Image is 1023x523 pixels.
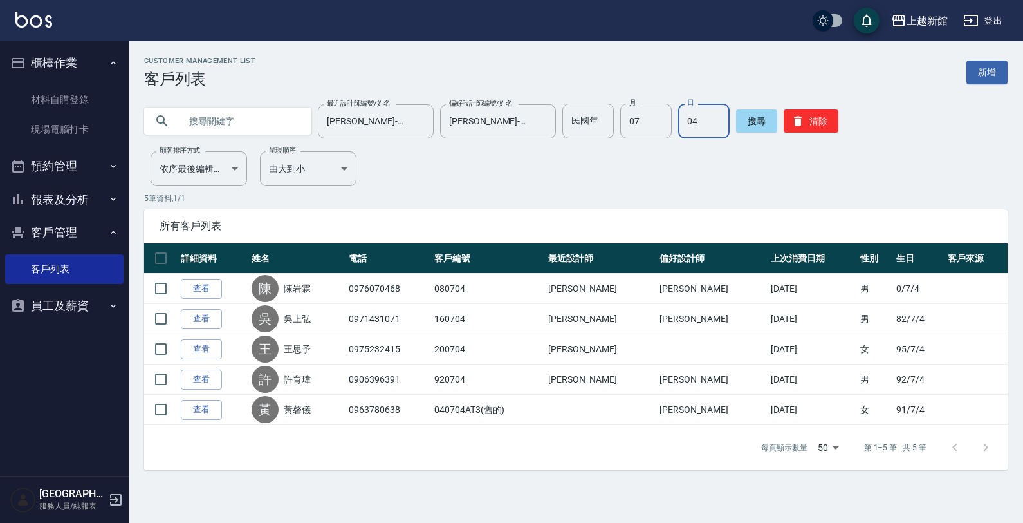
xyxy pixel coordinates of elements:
[854,8,880,33] button: save
[5,149,124,183] button: 預約管理
[5,115,124,144] a: 現場電腦打卡
[181,309,222,329] a: 查看
[5,289,124,323] button: 員工及薪資
[656,304,768,334] td: [PERSON_NAME]
[346,395,431,425] td: 0963780638
[893,243,945,274] th: 生日
[784,109,838,133] button: 清除
[252,336,279,363] div: 王
[10,487,36,513] img: Person
[284,373,311,386] a: 許育瑋
[656,274,768,304] td: [PERSON_NAME]
[431,395,545,425] td: 040704AT3(舊的)
[5,216,124,249] button: 客戶管理
[886,8,953,34] button: 上越新館
[346,243,431,274] th: 電話
[656,365,768,395] td: [PERSON_NAME]
[449,99,513,108] label: 偏好設計師編號/姓名
[629,98,636,108] label: 月
[857,243,893,274] th: 性別
[893,274,945,304] td: 0/7/4
[768,365,857,395] td: [DATE]
[813,430,843,465] div: 50
[144,70,255,88] h3: 客戶列表
[768,274,857,304] td: [DATE]
[269,146,296,155] label: 呈現順序
[5,254,124,284] a: 客戶列表
[160,146,200,155] label: 顧客排序方式
[857,304,893,334] td: 男
[768,395,857,425] td: [DATE]
[857,395,893,425] td: 女
[768,334,857,365] td: [DATE]
[431,304,545,334] td: 160704
[431,365,545,395] td: 920704
[346,334,431,365] td: 0975232415
[260,151,356,186] div: 由大到小
[346,365,431,395] td: 0906396391
[160,220,992,233] span: 所有客戶列表
[545,365,656,395] td: [PERSON_NAME]
[284,282,311,295] a: 陳岩霖
[178,243,248,274] th: 詳細資料
[151,151,247,186] div: 依序最後編輯時間
[966,61,1008,84] a: 新增
[39,488,105,500] h5: [GEOGRAPHIC_DATA]
[252,366,279,393] div: 許
[248,243,346,274] th: 姓名
[5,85,124,115] a: 材料自購登錄
[431,243,545,274] th: 客戶編號
[15,12,52,28] img: Logo
[39,500,105,512] p: 服務人員/純報表
[144,193,1008,204] p: 5 筆資料, 1 / 1
[656,243,768,274] th: 偏好設計師
[5,183,124,216] button: 報表及分析
[768,243,857,274] th: 上次消費日期
[893,304,945,334] td: 82/7/4
[327,99,391,108] label: 最近設計師編號/姓名
[252,396,279,423] div: 黃
[545,243,656,274] th: 最近設計師
[181,279,222,299] a: 查看
[857,274,893,304] td: 男
[181,370,222,390] a: 查看
[761,442,807,453] p: 每頁顯示數量
[346,304,431,334] td: 0971431071
[857,334,893,365] td: 女
[431,274,545,304] td: 080704
[545,334,656,365] td: [PERSON_NAME]
[252,305,279,332] div: 吳
[431,334,545,365] td: 200704
[907,13,948,29] div: 上越新館
[864,442,926,453] p: 第 1–5 筆 共 5 筆
[284,403,311,416] a: 黃馨儀
[893,365,945,395] td: 92/7/4
[284,312,311,325] a: 吳上弘
[893,395,945,425] td: 91/7/4
[958,9,1008,33] button: 登出
[181,400,222,420] a: 查看
[768,304,857,334] td: [DATE]
[857,365,893,395] td: 男
[656,395,768,425] td: [PERSON_NAME]
[284,343,311,356] a: 王思予
[144,57,255,65] h2: Customer Management List
[180,104,301,138] input: 搜尋關鍵字
[545,304,656,334] td: [PERSON_NAME]
[945,243,1008,274] th: 客戶來源
[252,275,279,302] div: 陳
[346,274,431,304] td: 0976070468
[545,274,656,304] td: [PERSON_NAME]
[893,334,945,365] td: 95/7/4
[687,98,694,108] label: 日
[5,46,124,80] button: 櫃檯作業
[181,339,222,359] a: 查看
[736,109,777,133] button: 搜尋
